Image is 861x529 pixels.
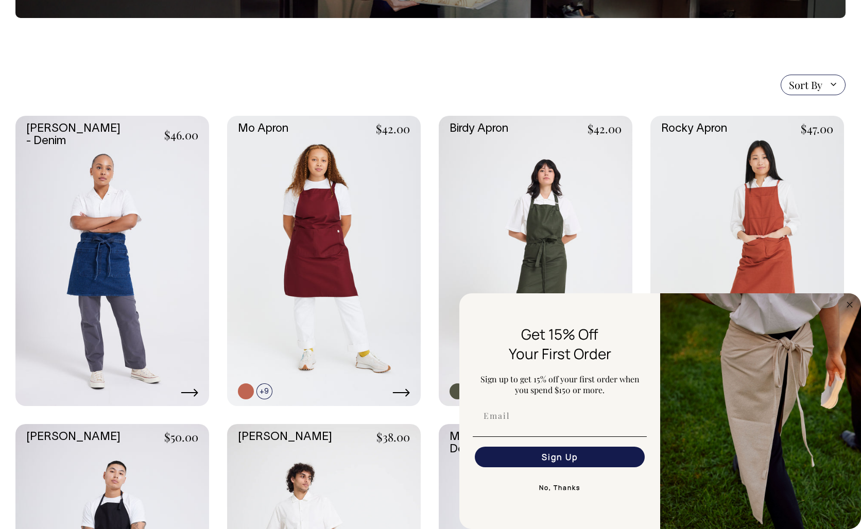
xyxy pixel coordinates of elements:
[843,298,856,311] button: Close dialog
[256,383,272,399] span: +9
[789,79,822,91] span: Sort By
[475,447,645,467] button: Sign Up
[480,374,640,395] span: Sign up to get 15% off your first order when you spend $150 or more.
[521,324,598,344] span: Get 15% Off
[475,405,645,426] input: Email
[509,344,611,363] span: Your First Order
[660,293,861,529] img: 5e34ad8f-4f05-4173-92a8-ea475ee49ac9.jpeg
[473,478,647,498] button: No, Thanks
[459,293,861,529] div: FLYOUT Form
